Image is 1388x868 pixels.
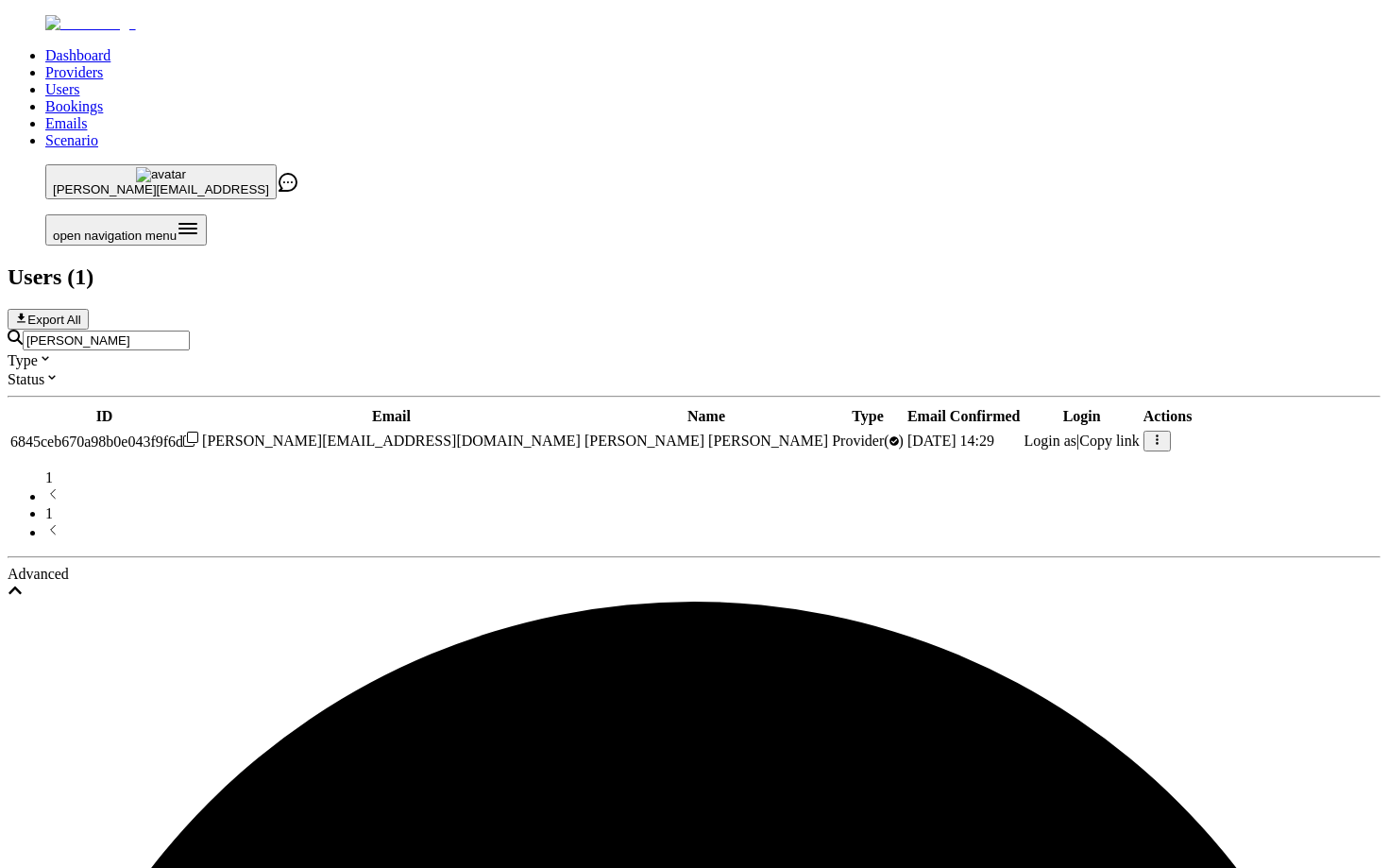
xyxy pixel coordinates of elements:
th: Email [201,407,582,426]
h2: Users ( 1 ) [8,264,1380,290]
a: Dashboard [45,47,110,63]
div: | [1024,433,1139,450]
li: previous page button [45,486,1380,505]
a: Bookings [45,98,103,114]
span: 1 [45,469,53,485]
li: next page button [45,522,1380,541]
div: Status [8,369,1380,388]
li: pagination item 1 active [45,505,1380,522]
span: [PERSON_NAME][EMAIL_ADDRESS] [53,182,269,196]
span: open navigation menu [53,229,177,243]
a: Users [45,81,79,97]
span: Advanced [8,566,69,582]
span: [DATE] 14:29 [907,433,994,449]
input: Search by email [23,331,190,350]
span: validated [832,433,904,449]
button: Export All [8,309,89,330]
th: Actions [1143,407,1193,426]
button: Open menu [45,214,207,246]
th: ID [9,407,199,426]
div: Click to copy [10,432,198,451]
th: Type [831,407,905,426]
a: Providers [45,64,103,80]
span: Login as [1024,433,1076,449]
img: Fluum Logo [45,15,136,32]
span: Copy link [1079,433,1140,449]
a: Emails [45,115,87,131]
span: [PERSON_NAME][EMAIL_ADDRESS][DOMAIN_NAME] [202,433,581,449]
th: Login [1023,407,1140,426]
th: Email Confirmed [906,407,1022,426]
img: avatar [136,167,186,182]
button: avatar[PERSON_NAME][EMAIL_ADDRESS] [45,164,277,199]
span: [PERSON_NAME] [PERSON_NAME] [584,433,828,449]
div: Type [8,350,1380,369]
th: Name [584,407,829,426]
nav: pagination navigation [8,469,1380,541]
a: Scenario [45,132,98,148]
